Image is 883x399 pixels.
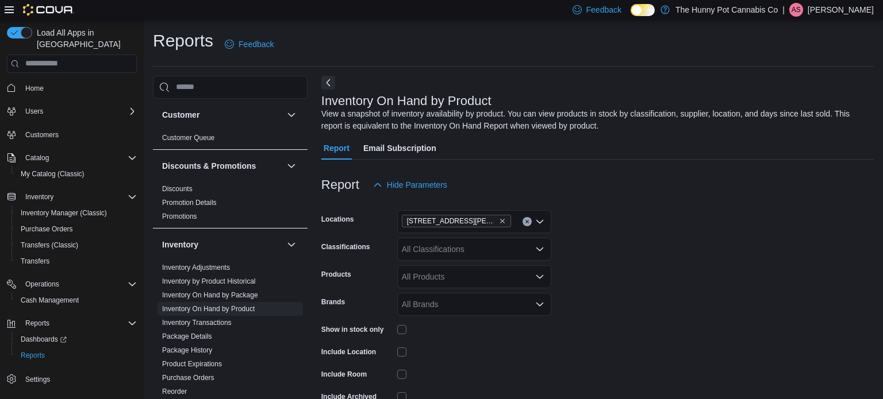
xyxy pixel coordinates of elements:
[162,160,282,172] button: Discounts & Promotions
[162,263,230,272] span: Inventory Adjustments
[162,109,282,121] button: Customer
[16,167,89,181] a: My Catalog (Classic)
[25,84,44,93] span: Home
[16,254,137,268] span: Transfers
[162,239,198,250] h3: Inventory
[2,150,141,166] button: Catalog
[162,360,222,368] a: Product Expirations
[21,82,48,95] a: Home
[523,217,532,226] button: Clear input
[11,347,141,363] button: Reports
[321,297,345,307] label: Brands
[321,242,370,251] label: Classifications
[162,199,217,207] a: Promotion Details
[162,133,214,142] span: Customer Queue
[2,80,141,96] button: Home
[16,348,137,362] span: Reports
[2,126,141,143] button: Customers
[631,4,655,16] input: Dark Mode
[162,109,199,121] h3: Customer
[321,215,354,224] label: Locations
[162,134,214,142] a: Customer Queue
[321,108,868,132] div: View a snapshot of inventory availability by product. You can view products in stock by classific...
[21,190,58,204] button: Inventory
[162,319,232,327] a: Inventory Transactions
[321,94,492,108] h3: Inventory On Hand by Product
[162,359,222,369] span: Product Expirations
[162,374,214,382] a: Purchase Orders
[162,198,217,207] span: Promotion Details
[321,76,335,90] button: Next
[535,217,544,226] button: Open list of options
[21,104,137,118] span: Users
[16,254,54,268] a: Transfers
[16,206,112,220] a: Inventory Manager (Classic)
[162,346,212,354] a: Package History
[11,331,141,347] a: Dashboards
[25,153,49,162] span: Catalog
[16,238,137,252] span: Transfers (Classic)
[321,370,367,379] label: Include Room
[321,347,376,357] label: Include Location
[21,241,78,250] span: Transfers (Classic)
[21,81,137,95] span: Home
[162,388,187,396] a: Reorder
[21,296,79,305] span: Cash Management
[285,108,298,122] button: Customer
[535,300,544,309] button: Open list of options
[808,3,874,17] p: [PERSON_NAME]
[11,237,141,253] button: Transfers (Classic)
[162,264,230,272] a: Inventory Adjustments
[21,190,137,204] span: Inventory
[21,277,64,291] button: Operations
[324,137,350,160] span: Report
[675,3,778,17] p: The Hunny Pot Cannabis Co
[2,276,141,292] button: Operations
[11,205,141,221] button: Inventory Manager (Classic)
[21,169,85,179] span: My Catalog (Classic)
[16,332,137,346] span: Dashboards
[21,335,67,344] span: Dashboards
[11,166,141,182] button: My Catalog (Classic)
[11,292,141,308] button: Cash Management
[162,239,282,250] button: Inventory
[586,4,621,16] span: Feedback
[21,224,73,234] span: Purchase Orders
[25,192,53,202] span: Inventory
[21,104,48,118] button: Users
[162,277,256,286] span: Inventory by Product Historical
[162,212,197,221] span: Promotions
[782,3,785,17] p: |
[162,346,212,355] span: Package History
[16,293,83,307] a: Cash Management
[25,280,59,289] span: Operations
[25,319,49,328] span: Reports
[363,137,436,160] span: Email Subscription
[21,208,107,218] span: Inventory Manager (Classic)
[21,127,137,142] span: Customers
[321,178,359,192] h3: Report
[21,151,53,165] button: Catalog
[162,291,258,299] a: Inventory On Hand by Package
[16,222,137,236] span: Purchase Orders
[162,332,212,341] span: Package Details
[535,272,544,281] button: Open list of options
[25,107,43,116] span: Users
[16,222,78,236] a: Purchase Orders
[321,270,351,279] label: Products
[2,315,141,331] button: Reports
[21,151,137,165] span: Catalog
[162,305,255,313] a: Inventory On Hand by Product
[153,131,308,149] div: Customer
[162,387,187,396] span: Reorder
[535,245,544,254] button: Open list of options
[499,218,506,224] button: Remove 121 Clarence Street from selection in this group
[21,316,54,330] button: Reports
[11,221,141,237] button: Purchase Orders
[162,373,214,382] span: Purchase Orders
[792,3,801,17] span: AS
[16,293,137,307] span: Cash Management
[32,27,137,50] span: Load All Apps in [GEOGRAPHIC_DATA]
[387,179,447,191] span: Hide Parameters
